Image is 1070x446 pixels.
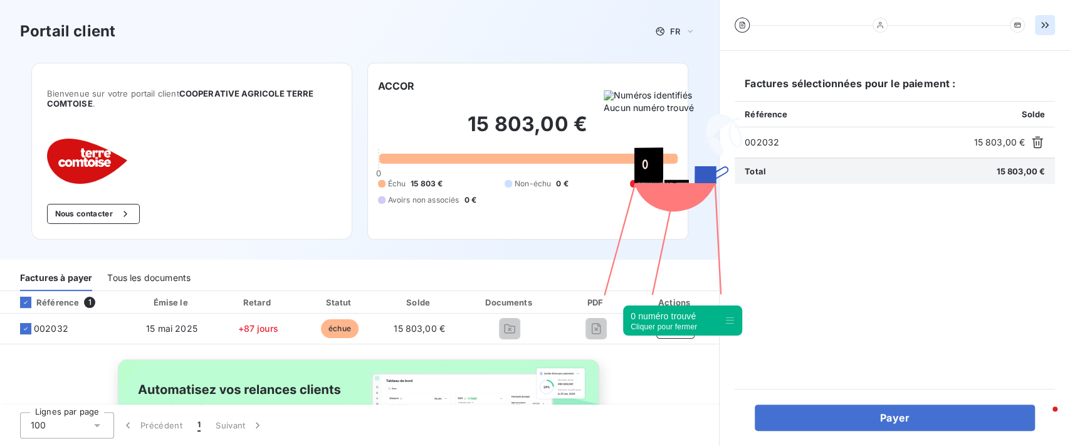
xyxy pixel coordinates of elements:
[1027,403,1057,433] iframe: Intercom live chat
[388,178,406,189] span: Échu
[755,405,1035,431] button: Payer
[20,20,115,43] h3: Portail client
[1021,109,1045,119] span: Solde
[378,112,678,149] h2: 15 803,00 €
[197,419,201,432] span: 1
[107,265,191,291] div: Tous les documents
[10,297,79,308] div: Référence
[47,204,140,224] button: Nous contacter
[31,419,46,432] span: 100
[190,412,208,438] button: 1
[745,166,766,176] span: Total
[745,136,968,149] span: 002032
[34,322,68,335] span: 002032
[973,136,1025,149] span: 15 803,00 €
[84,297,95,308] span: 1
[564,296,629,309] div: PDF
[411,178,443,189] span: 15 803 €
[114,412,190,438] button: Précédent
[556,178,568,189] span: 0 €
[735,76,1055,101] h6: Factures sélectionnées pour le paiement :
[670,26,680,36] span: FR
[47,139,127,184] img: Company logo
[238,323,278,334] span: +87 jours
[47,88,337,109] span: Bienvenue sur votre portail client .
[388,194,459,206] span: Avoirs non associés
[375,168,380,178] span: 0
[996,166,1045,176] span: 15 803,00 €
[378,78,415,93] h6: ACCOR
[146,323,197,334] span: 15 mai 2025
[302,296,378,309] div: Statut
[745,109,787,119] span: Référence
[382,296,456,309] div: Solde
[464,194,476,206] span: 0 €
[321,319,359,338] span: échue
[47,88,314,109] span: COOPERATIVE AGRICOLE TERRE COMTOISE
[394,323,445,334] span: 15 803,00 €
[461,296,559,309] div: Documents
[219,296,297,309] div: Retard
[20,265,92,291] div: Factures à payer
[208,412,271,438] button: Suivant
[129,296,214,309] div: Émise le
[515,178,551,189] span: Non-échu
